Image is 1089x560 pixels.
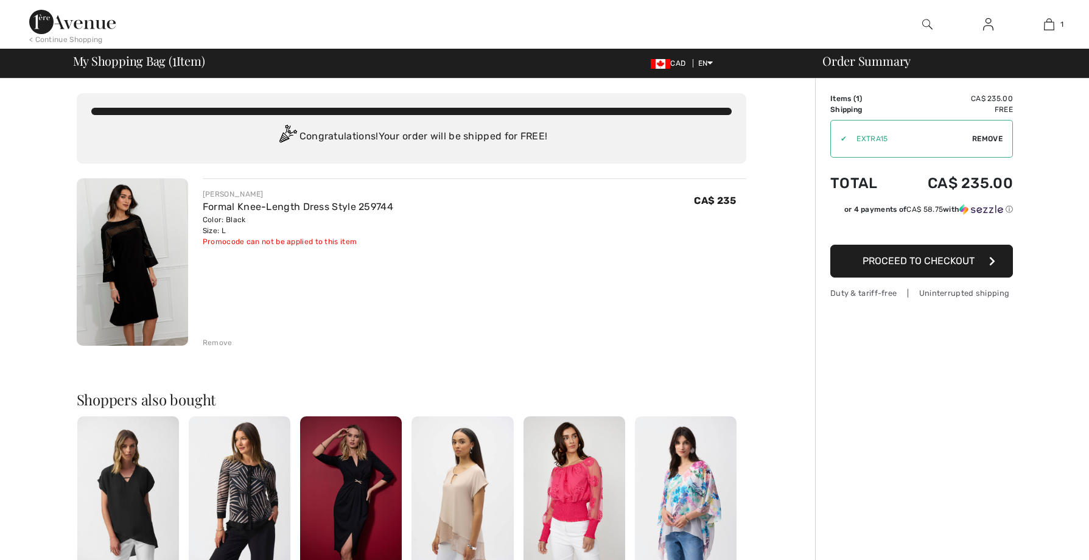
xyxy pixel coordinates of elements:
[203,201,393,212] a: Formal Knee-Length Dress Style 259744
[922,17,933,32] img: search the website
[29,34,103,45] div: < Continue Shopping
[895,163,1013,204] td: CA$ 235.00
[895,93,1013,104] td: CA$ 235.00
[973,17,1003,32] a: Sign In
[73,55,205,67] span: My Shopping Bag ( Item)
[1060,19,1063,30] span: 1
[275,125,299,149] img: Congratulation2.svg
[830,219,1013,240] iframe: PayPal-paypal
[830,163,895,204] td: Total
[830,104,895,115] td: Shipping
[830,204,1013,219] div: or 4 payments ofCA$ 58.75withSezzle Click to learn more about Sezzle
[77,392,746,407] h2: Shoppers also bought
[203,214,393,236] div: Color: Black Size: L
[895,104,1013,115] td: Free
[808,55,1082,67] div: Order Summary
[906,205,943,214] span: CA$ 58.75
[830,93,895,104] td: Items ( )
[830,287,1013,299] div: Duty & tariff-free | Uninterrupted shipping
[847,121,972,157] input: Promo code
[856,94,860,103] span: 1
[1044,17,1054,32] img: My Bag
[1012,523,1077,554] iframe: Opens a widget where you can chat to one of our agents
[203,337,233,348] div: Remove
[77,178,188,346] img: Formal Knee-Length Dress Style 259744
[959,204,1003,215] img: Sezzle
[972,133,1003,144] span: Remove
[830,245,1013,278] button: Proceed to Checkout
[863,255,975,267] span: Proceed to Checkout
[91,125,732,149] div: Congratulations! Your order will be shipped for FREE!
[698,59,713,68] span: EN
[983,17,993,32] img: My Info
[1019,17,1079,32] a: 1
[172,52,177,68] span: 1
[203,236,393,247] div: Promocode can not be applied to this item
[844,204,1013,215] div: or 4 payments of with
[831,133,847,144] div: ✔
[29,10,116,34] img: 1ère Avenue
[203,189,393,200] div: [PERSON_NAME]
[694,195,736,206] span: CA$ 235
[651,59,670,69] img: Canadian Dollar
[651,59,690,68] span: CAD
